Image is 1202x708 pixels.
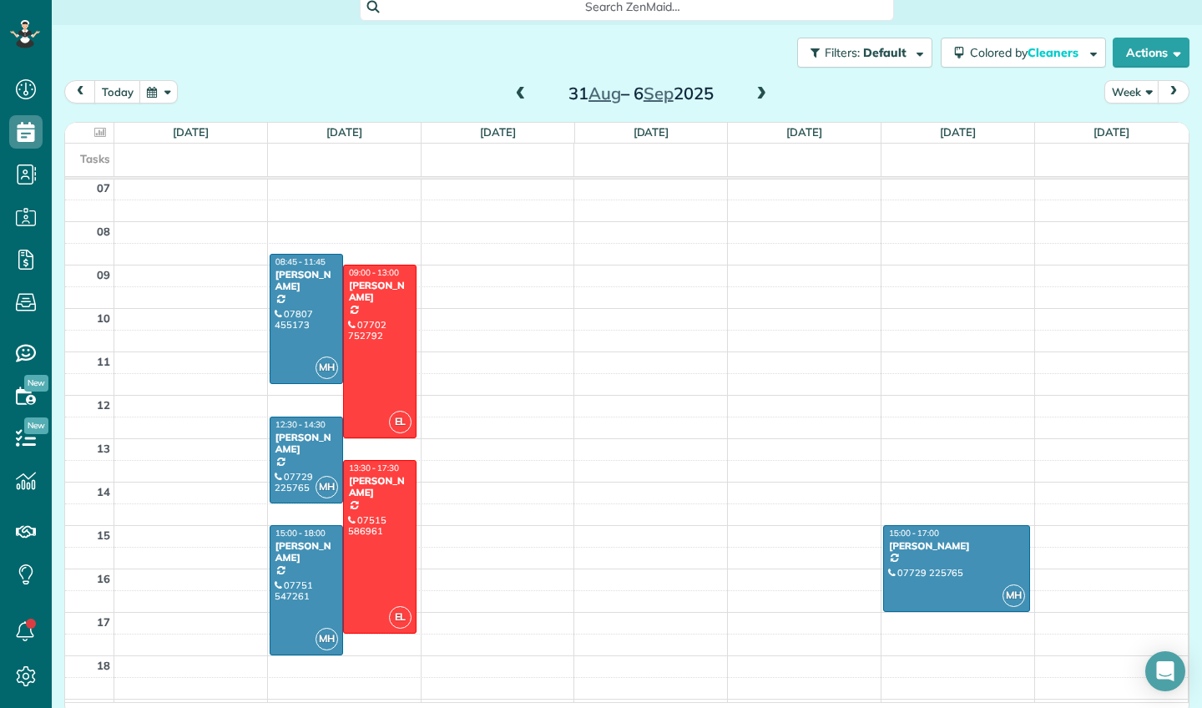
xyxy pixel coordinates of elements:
[97,528,110,542] span: 15
[941,38,1106,68] button: Colored byCleaners
[789,38,932,68] a: Filters: Default
[97,442,110,455] span: 13
[275,528,326,539] span: 15:00 - 18:00
[173,125,209,139] a: [DATE]
[97,398,110,412] span: 12
[1113,38,1189,68] button: Actions
[1145,651,1185,691] div: Open Intercom Messenger
[275,540,338,564] div: [PERSON_NAME]
[97,615,110,629] span: 17
[825,45,860,60] span: Filters:
[389,606,412,629] span: EL
[97,268,110,281] span: 09
[94,80,141,103] button: Today
[97,311,110,325] span: 10
[316,476,338,498] span: MH
[1003,584,1025,607] span: MH
[349,267,399,278] span: 09:00 - 13:00
[537,84,745,103] h2: 31 – 6 2025
[64,80,96,103] button: prev
[940,125,976,139] a: [DATE]
[97,659,110,672] span: 18
[97,572,110,585] span: 16
[24,375,48,392] span: New
[348,280,412,304] div: [PERSON_NAME]
[588,83,621,104] span: Aug
[24,417,48,434] span: New
[275,419,326,430] span: 12:30 - 14:30
[786,125,822,139] a: [DATE]
[889,528,939,539] span: 15:00 - 17:00
[1093,125,1129,139] a: [DATE]
[275,269,338,293] div: [PERSON_NAME]
[316,628,338,650] span: MH
[97,225,110,238] span: 08
[316,357,338,379] span: MH
[326,125,362,139] a: [DATE]
[275,432,338,456] div: [PERSON_NAME]
[275,256,326,267] span: 08:45 - 11:45
[97,181,110,195] span: 07
[1158,80,1189,103] button: next
[1028,45,1081,60] span: Cleaners
[797,38,932,68] button: Filters: Default
[480,125,516,139] a: [DATE]
[389,411,412,433] span: EL
[863,45,907,60] span: Default
[888,540,1025,552] div: [PERSON_NAME]
[97,355,110,368] span: 11
[97,485,110,498] span: 14
[634,125,669,139] a: [DATE]
[970,45,1084,60] span: Colored by
[644,83,674,104] span: Sep
[1104,80,1159,103] button: Week
[80,152,110,165] span: Tasks
[349,463,399,473] span: 13:30 - 17:30
[348,475,412,499] div: [PERSON_NAME]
